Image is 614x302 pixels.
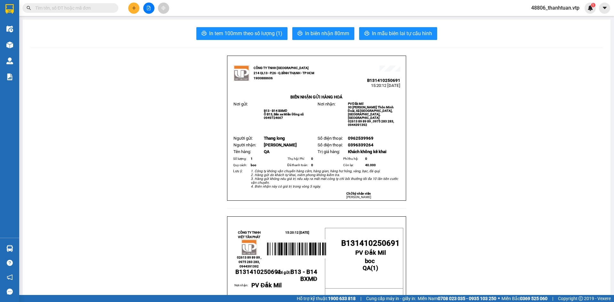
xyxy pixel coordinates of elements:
span: [PERSON_NAME] [251,295,297,302]
span: search [27,6,31,10]
span: | [552,295,553,302]
span: 1 [373,265,376,272]
td: Nơi nhận: [234,283,251,295]
button: aim [158,3,169,14]
span: plus [132,6,136,10]
strong: 0708 023 035 - 0935 103 250 [438,296,496,301]
td: Số lượng: [232,156,250,162]
span: copyright [579,296,583,301]
span: 02613 89 89 89 , 0975 283 283, 0944391392 [237,256,261,268]
span: Lưu ý: [233,169,243,173]
img: logo [241,239,257,255]
span: message [7,289,13,295]
span: question-circle [7,260,13,266]
img: warehouse-icon [6,58,13,64]
span: caret-down [602,5,608,11]
button: plus [128,3,139,14]
strong: BIÊN NHẬN GỬI HÀNG HOÁ [290,95,342,99]
img: logo-vxr [5,4,14,14]
td: Còn lại: [342,162,365,168]
td: Quy cách: [232,162,250,168]
button: caret-down [599,3,610,14]
span: Khách không kê khai [348,149,386,154]
span: Ô B13, Bến xe Miền Đông cũ [264,112,304,116]
span: PV Đắk Mil [348,102,364,105]
span: In tem 100mm theo số lượng (1) [209,29,282,37]
span: printer [364,31,369,37]
span: 15:20:12 [DATE] [285,231,309,234]
span: QA [264,149,270,154]
span: 40.000 [365,163,376,167]
td: Phí thu hộ: [342,156,365,162]
span: Miền Nam [418,295,496,302]
span: PV Đắk Mil [251,282,282,289]
span: aim [161,6,166,10]
span: PV Đắk Mil [355,249,386,256]
span: B13 - B14 BXMĐ [290,268,317,283]
td: Thụ hộ/ Phí [287,156,311,162]
span: Nơi nhận: [318,102,335,106]
button: file-add [143,3,154,14]
img: warehouse-icon [6,26,13,32]
span: 0396339264 [348,143,374,147]
span: 1 [251,157,253,160]
span: Tên hàng: [233,149,251,154]
span: file-add [146,6,151,10]
strong: CÔNG TY TNHH [GEOGRAPHIC_DATA] 214 QL13 - P.26 - Q.BÌNH THẠNH - TP HCM 1900888606 [254,66,314,80]
span: printer [201,31,207,37]
span: 0 [311,163,313,167]
span: 0 [365,157,367,160]
span: boc [251,163,256,167]
span: Người gửi: [233,136,253,141]
td: Đã thanh toán: [287,162,311,168]
span: QA [363,265,371,272]
span: 48806_thanhtuan.vtp [526,4,585,12]
span: [PERSON_NAME] [346,195,371,199]
span: B13 - B14 BXMĐ [264,109,287,112]
span: Hỗ trợ kỹ thuật: [297,295,356,302]
strong: ( ) [363,258,378,272]
span: 0949724667 [264,116,283,120]
strong: 1900 633 818 [328,296,356,301]
span: notification [7,274,13,280]
span: 15:20:12 [DATE] [371,83,400,88]
button: printerIn mẫu biên lai tự cấu hình [359,27,437,40]
span: Trị giá hàng: [318,149,340,154]
span: | [360,295,361,302]
span: Thang long [264,136,285,141]
span: 0 [311,157,313,160]
span: Nơi gửi: [233,102,248,106]
button: printerIn biên nhận 80mm [292,27,354,40]
span: Miền Bắc [501,295,547,302]
strong: Chữ ký nhân viên [346,192,371,195]
span: Số điện thoại: [318,136,343,141]
span: Nơi gửi: [277,270,317,282]
img: icon-new-feature [587,5,593,11]
button: printerIn tem 100mm theo số lượng (1) [196,27,287,40]
strong: 0369 525 060 [520,296,547,301]
input: Tìm tên, số ĐT hoặc mã đơn [35,4,111,12]
span: ⚪️ [498,297,500,300]
img: warehouse-icon [6,245,13,252]
span: 0962539969 [348,136,374,141]
img: warehouse-icon [6,42,13,48]
span: Người nhận: [233,143,256,147]
span: [PERSON_NAME] [264,143,297,147]
em: 1. Công ty không vận chuyển hàng cấm, hàng gian, hàng hư hỏng, vàng, bạc, đá quý. 2. Hàng gửi do ... [251,169,398,189]
span: Số điện thoại: [318,143,343,147]
span: In biên nhận 80mm [305,29,349,37]
span: B131410250691 [367,78,400,83]
span: 02613 89 89 89 , 0975 283 283, 0944391392 [348,120,394,127]
span: boc [365,258,375,265]
img: logo [233,65,249,81]
img: solution-icon [6,74,13,80]
span: printer [297,31,303,37]
sup: 1 [591,3,595,7]
span: 30 [PERSON_NAME] Thôn Minh Đoài, Xã [GEOGRAPHIC_DATA], [GEOGRAPHIC_DATA], [GEOGRAPHIC_DATA] [348,105,394,120]
span: In mẫu biên lai tự cấu hình [372,29,432,37]
span: B131410250691 [341,239,400,248]
span: B131410250691 [235,268,281,275]
span: Cung cấp máy in - giấy in: [366,295,416,302]
strong: CÔNG TY TNHH VIỆT TÂN PHÁT [238,231,261,239]
span: 1 [592,3,594,7]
